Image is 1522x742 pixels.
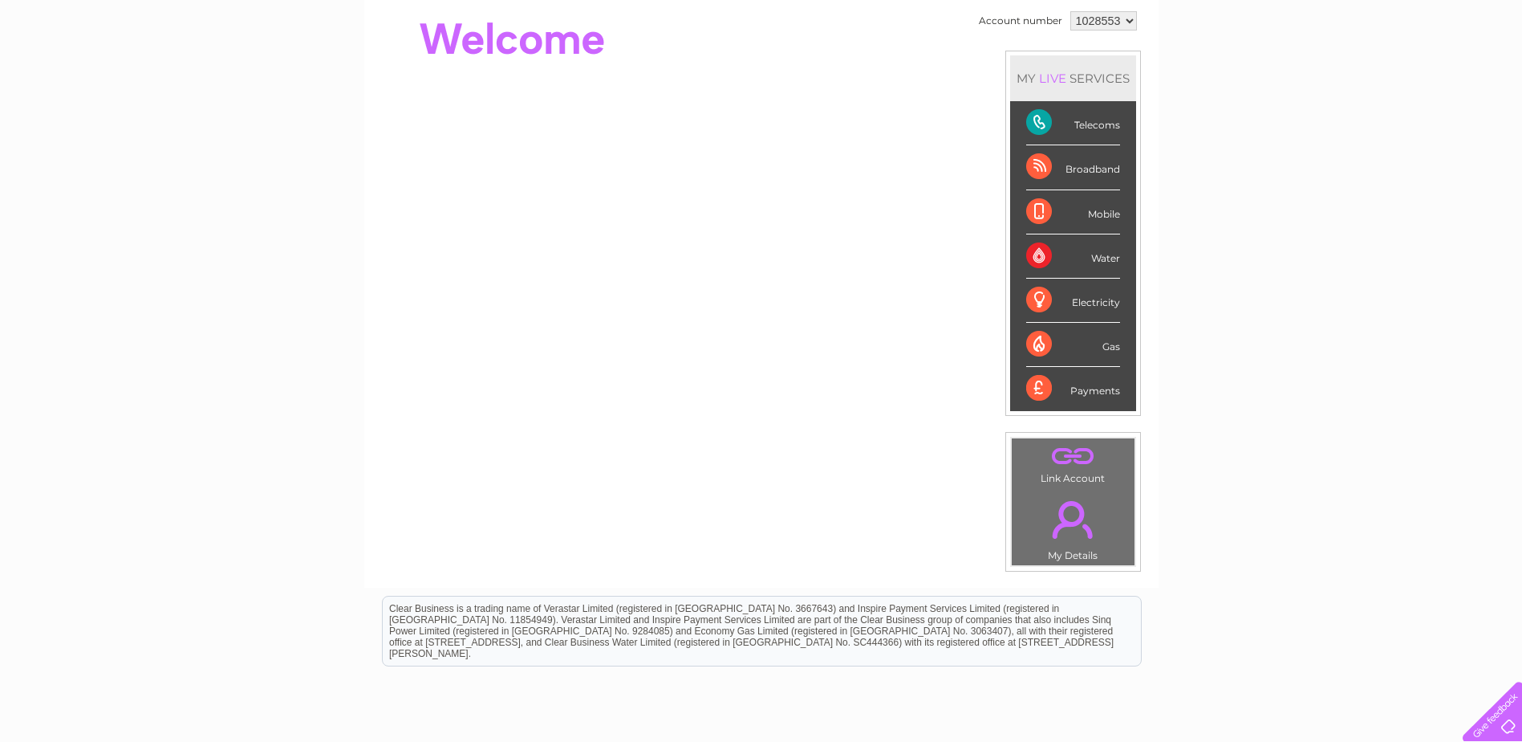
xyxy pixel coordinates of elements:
div: Broadband [1026,145,1120,190]
a: Log out [1469,68,1507,80]
a: Telecoms [1325,68,1373,80]
div: Mobile [1026,190,1120,234]
div: MY SERVICES [1010,55,1136,101]
a: Contact [1415,68,1455,80]
a: Energy [1280,68,1315,80]
td: Link Account [1011,438,1135,488]
img: logo.png [53,42,135,91]
div: Clear Business is a trading name of Verastar Limited (registered in [GEOGRAPHIC_DATA] No. 3667643... [383,9,1141,78]
div: Telecoms [1026,101,1120,145]
a: 0333 014 3131 [1220,8,1330,28]
a: Blog [1382,68,1406,80]
td: My Details [1011,487,1135,566]
div: Water [1026,234,1120,279]
td: Account number [975,7,1066,35]
div: Payments [1026,367,1120,410]
a: Water [1240,68,1270,80]
div: Electricity [1026,279,1120,323]
a: . [1016,442,1130,471]
a: . [1016,491,1130,548]
div: Gas [1026,323,1120,367]
div: LIVE [1036,71,1069,86]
